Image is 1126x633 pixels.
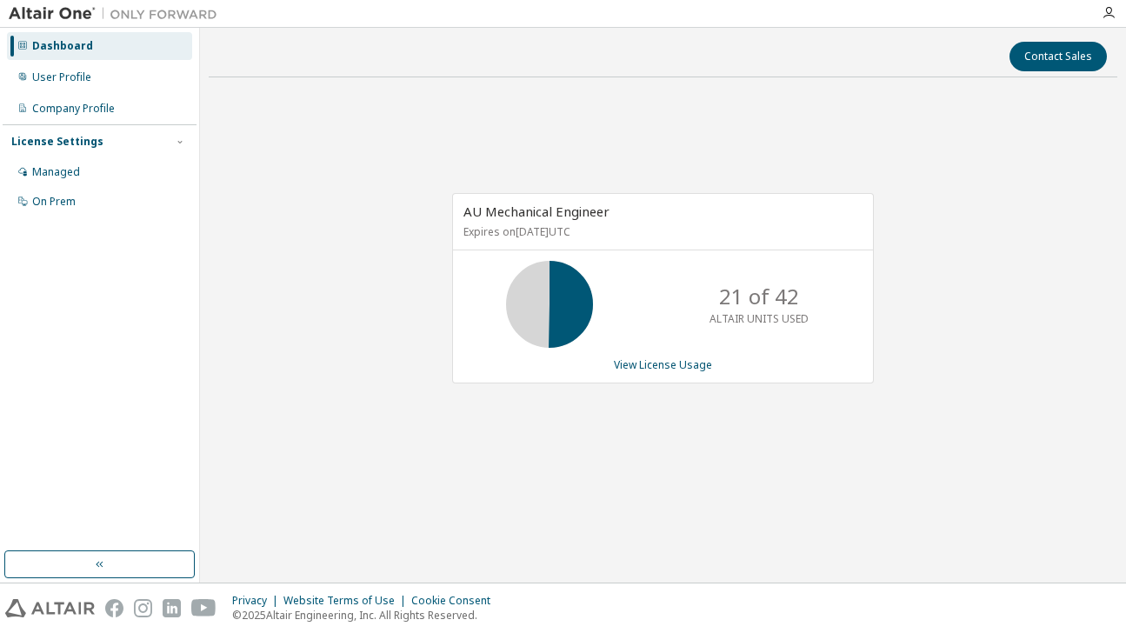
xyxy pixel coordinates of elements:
div: Website Terms of Use [283,594,411,608]
div: Managed [32,165,80,179]
div: On Prem [32,195,76,209]
img: linkedin.svg [163,599,181,617]
img: Altair One [9,5,226,23]
img: youtube.svg [191,599,217,617]
div: Cookie Consent [411,594,501,608]
div: User Profile [32,70,91,84]
a: View License Usage [614,357,712,372]
img: instagram.svg [134,599,152,617]
div: License Settings [11,135,103,149]
div: Company Profile [32,102,115,116]
button: Contact Sales [1009,42,1107,71]
img: altair_logo.svg [5,599,95,617]
img: facebook.svg [105,599,123,617]
p: © 2025 Altair Engineering, Inc. All Rights Reserved. [232,608,501,623]
p: ALTAIR UNITS USED [710,311,809,326]
span: AU Mechanical Engineer [463,203,610,220]
div: Privacy [232,594,283,608]
p: 21 of 42 [719,282,799,311]
p: Expires on [DATE] UTC [463,224,858,239]
div: Dashboard [32,39,93,53]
